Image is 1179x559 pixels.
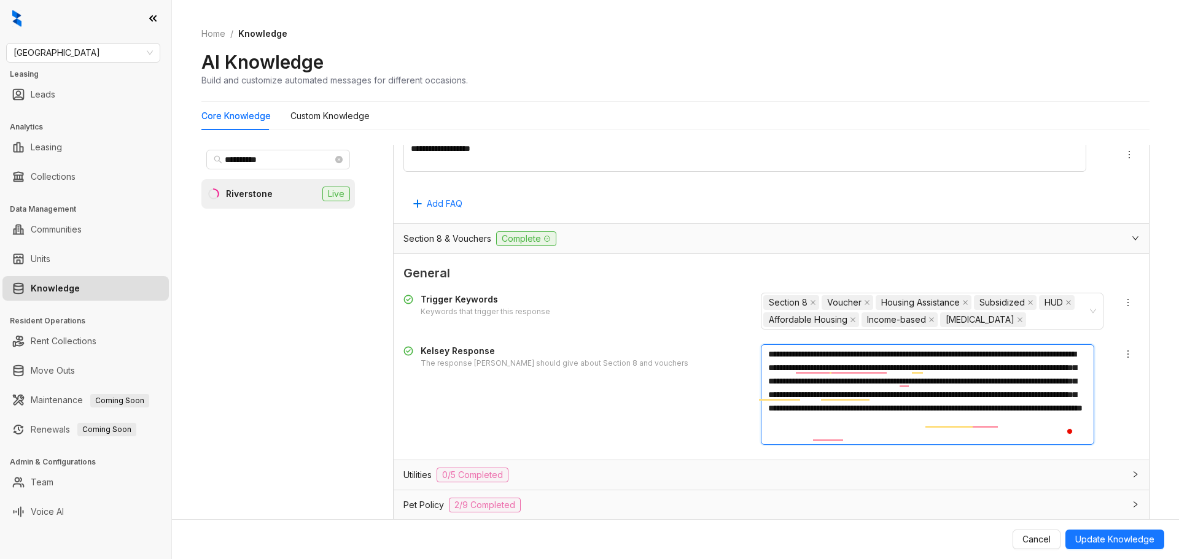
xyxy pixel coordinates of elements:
span: Coming Soon [77,423,136,436]
h3: Resident Operations [10,315,171,326]
span: Utilities [403,468,432,482]
span: Voucher [827,296,862,309]
span: 0/5 Completed [437,468,508,482]
textarea: To enrich screen reader interactions, please activate Accessibility in Grammarly extension settings [761,344,1094,445]
span: collapsed [1132,471,1139,478]
div: Keywords that trigger this response [421,306,550,318]
span: Voucher [822,295,873,310]
span: Section 8 & Vouchers [403,232,491,245]
h3: Analytics [10,121,171,133]
span: Section 8 [769,296,807,309]
span: close [864,299,870,306]
span: Pet Policy [403,498,444,512]
div: Riverstone [226,187,273,201]
span: close [928,317,935,323]
a: Team [31,470,53,495]
a: Rent Collections [31,329,96,353]
span: more [1124,150,1134,160]
li: Leasing [2,135,169,160]
span: Housing Assistance [881,296,960,309]
span: close [1027,299,1033,306]
span: Add FAQ [427,197,462,210]
span: close [962,299,968,306]
li: Move Outs [2,358,169,383]
li: Collections [2,164,169,189]
button: Add FAQ [403,194,472,214]
div: Section 8 & VouchersComplete [394,224,1149,253]
div: Build and customize automated messages for different occasions. [201,74,468,87]
span: 2/9 Completed [449,498,521,512]
a: Collections [31,164,76,189]
span: HUD [1045,296,1063,309]
div: Utilities0/5 Completed [394,460,1149,490]
img: logo [12,10,21,27]
span: Low-income [940,312,1026,327]
li: Renewals [2,417,169,442]
div: Kelsey Response [421,344,688,358]
span: close [1017,317,1023,323]
li: Voice AI [2,499,169,524]
span: expanded [1132,234,1139,242]
span: Complete [496,231,556,246]
li: Team [2,470,169,495]
span: Section 8 [763,295,819,310]
a: Units [31,247,50,271]
a: Knowledge [31,276,80,301]
div: Custom Knowledge [290,109,370,123]
a: Leads [31,82,55,107]
h3: Data Management [10,204,171,215]
span: Subsidized [974,295,1037,310]
li: Leads [2,82,169,107]
div: The response [PERSON_NAME] should give about Section 8 and vouchers [421,358,688,369]
span: Fairfield [14,44,153,62]
span: Housing Assistance [876,295,971,310]
span: close [810,299,816,306]
span: collapsed [1132,501,1139,508]
a: Communities [31,217,82,242]
span: Subsidized [979,296,1025,309]
span: [MEDICAL_DATA] [946,313,1014,326]
h3: Admin & Configurations [10,457,171,468]
a: Home [199,27,228,40]
div: Trigger Keywords [421,293,550,306]
li: Knowledge [2,276,169,301]
li: Maintenance [2,388,169,412]
span: Affordable Housing [763,312,859,327]
span: HUD [1039,295,1075,310]
span: Coming Soon [90,394,149,407]
span: Affordable Housing [769,313,847,326]
span: close [850,317,856,323]
span: Income-based [867,313,926,326]
span: more [1123,298,1133,307]
span: search [214,155,222,164]
h2: AI Knowledge [201,50,324,74]
li: / [230,27,233,40]
li: Communities [2,217,169,242]
li: Rent Collections [2,329,169,353]
a: Leasing [31,135,62,160]
span: more [1123,349,1133,359]
span: close-circle [335,156,343,163]
h3: Leasing [10,69,171,80]
span: close [1065,299,1072,306]
li: Units [2,247,169,271]
span: General [403,264,1139,283]
a: Voice AI [31,499,64,524]
div: Core Knowledge [201,109,271,123]
span: Live [322,187,350,201]
a: RenewalsComing Soon [31,417,136,442]
span: Income-based [862,312,938,327]
a: Move Outs [31,358,75,383]
div: Pet Policy2/9 Completed [394,490,1149,520]
span: Knowledge [238,28,287,39]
